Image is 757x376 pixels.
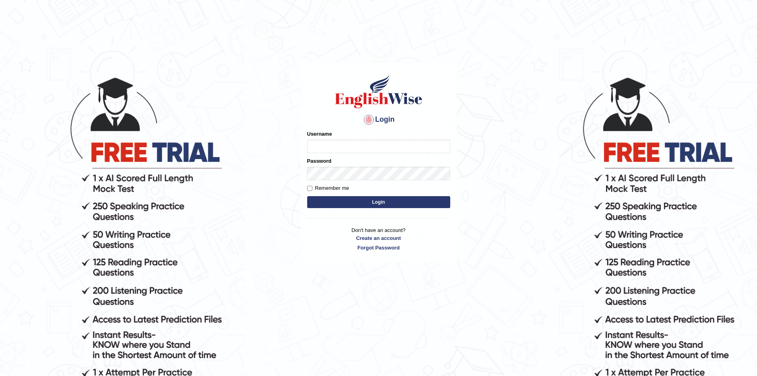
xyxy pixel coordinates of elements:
h4: Login [307,113,450,126]
button: Login [307,196,450,208]
img: Logo of English Wise sign in for intelligent practice with AI [333,74,424,109]
label: Password [307,157,331,165]
a: Create an account [307,234,450,242]
a: Forgot Password [307,244,450,251]
label: Remember me [307,184,349,192]
input: Remember me [307,186,312,191]
label: Username [307,130,332,138]
p: Don't have an account? [307,226,450,251]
